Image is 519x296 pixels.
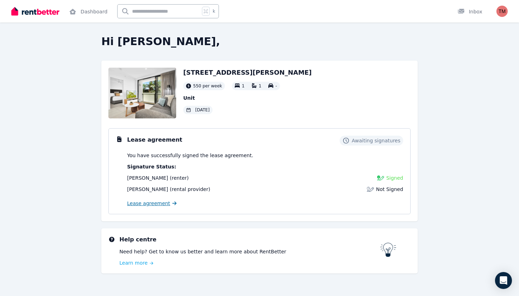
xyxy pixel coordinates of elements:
[242,84,245,88] span: 1
[376,186,403,193] span: Not Signed
[275,84,277,88] span: -
[183,94,312,101] p: Unit
[195,107,210,113] span: [DATE]
[119,248,380,255] p: Need help? Get to know us better and learn more about RentBetter
[259,84,262,88] span: 1
[127,200,177,207] a: Lease agreement
[127,200,170,207] span: Lease agreement
[11,6,59,17] img: RentBetter
[193,83,222,89] span: 550 per week
[101,35,418,48] h2: Hi [PERSON_NAME],
[458,8,482,15] div: Inbox
[183,68,312,78] h2: [STREET_ADDRESS][PERSON_NAME]
[127,152,403,159] p: You have successfully signed the lease agreement.
[127,186,210,193] div: (rental provider)
[386,174,403,181] span: Signed
[213,8,215,14] span: k
[352,137,400,144] span: Awaiting signatures
[127,136,182,144] h3: Lease agreement
[496,6,508,17] img: Tarran Moses
[495,272,512,289] div: Open Intercom Messenger
[127,163,403,170] p: Signature Status:
[119,235,380,244] h3: Help centre
[119,259,380,266] a: Learn more
[377,174,384,181] img: Signed Lease
[127,186,168,192] span: [PERSON_NAME]
[380,243,396,257] img: RentBetter help centre
[367,186,374,193] img: Lease not signed
[127,174,189,181] div: (renter)
[127,175,168,181] span: [PERSON_NAME]
[108,68,176,118] img: Property Url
